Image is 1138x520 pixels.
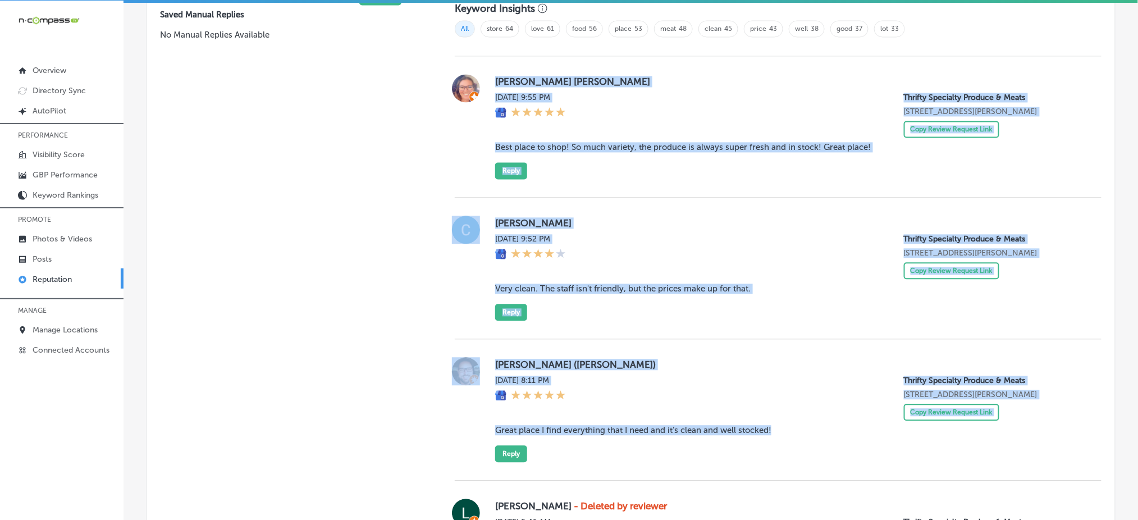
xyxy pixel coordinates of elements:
a: 64 [505,25,513,33]
button: Reply [495,163,527,180]
p: Visibility Score [33,150,85,159]
a: store [487,25,502,33]
a: love [531,25,544,33]
button: Copy Review Request Link [904,404,999,421]
p: Posts [33,254,52,264]
a: 61 [547,25,554,33]
button: Reply [495,304,527,321]
span: All [455,21,475,38]
p: Manage Locations [33,325,98,335]
a: good [837,25,852,33]
strong: - Deleted by reviewer [574,501,667,512]
h3: Keyword Insights [455,3,535,15]
p: Overview [33,66,66,75]
blockquote: Very clean. The staff isn't friendly, but the prices make up for that. [495,284,1084,294]
p: Reputation [33,275,72,284]
a: 43 [769,25,777,33]
a: 45 [724,25,732,33]
p: 920 Barton Blvd [904,390,1084,400]
img: 660ab0bf-5cc7-4cb8-ba1c-48b5ae0f18e60NCTV_CLogo_TV_Black_-500x88.png [18,15,80,26]
p: 920 Barton Blvd [904,249,1084,258]
p: No Manual Replies Available [160,29,419,42]
a: clean [705,25,721,33]
a: 38 [811,25,819,33]
blockquote: Great place I find everything that I need and it’s clean and well stocked! [495,426,1084,436]
div: 5 Stars [511,107,566,120]
a: meat [660,25,676,33]
label: [DATE] 8:11 PM [495,376,566,386]
p: AutoPilot [33,106,66,116]
a: well [795,25,808,33]
a: food [572,25,586,33]
p: Thrifty Specialty Produce & Meats [904,376,1026,386]
a: 56 [589,25,597,33]
button: Reply [495,446,527,463]
a: price [750,25,766,33]
a: place [615,25,632,33]
label: [PERSON_NAME] ([PERSON_NAME]) [495,359,1084,371]
p: 920 Barton Blvd [904,107,1084,117]
blockquote: Best place to shop! So much variety, the produce is always super fresh and in stock! Great place! [495,143,1084,153]
a: 48 [679,25,687,33]
label: [PERSON_NAME] [PERSON_NAME] [495,76,1084,88]
label: [PERSON_NAME] [495,218,1084,229]
a: lot [880,25,888,33]
p: GBP Performance [33,170,98,180]
div: 5 Stars [511,390,566,403]
label: [DATE] 9:55 PM [495,93,566,103]
p: Keyword Rankings [33,190,98,200]
p: Connected Accounts [33,345,109,355]
div: 4 Stars [511,249,566,261]
p: Thrifty Specialty Produce & Meats [904,235,1026,244]
label: [PERSON_NAME] [495,501,1084,512]
button: Copy Review Request Link [904,263,999,280]
a: 37 [855,25,862,33]
label: [DATE] 9:52 PM [495,235,566,244]
p: Directory Sync [33,86,86,95]
label: Saved Manual Replies [160,10,419,20]
a: 53 [634,25,642,33]
button: Copy Review Request Link [904,121,999,138]
p: Photos & Videos [33,234,92,244]
a: 33 [891,25,899,33]
p: Thrifty Specialty Produce & Meats [904,93,1026,103]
